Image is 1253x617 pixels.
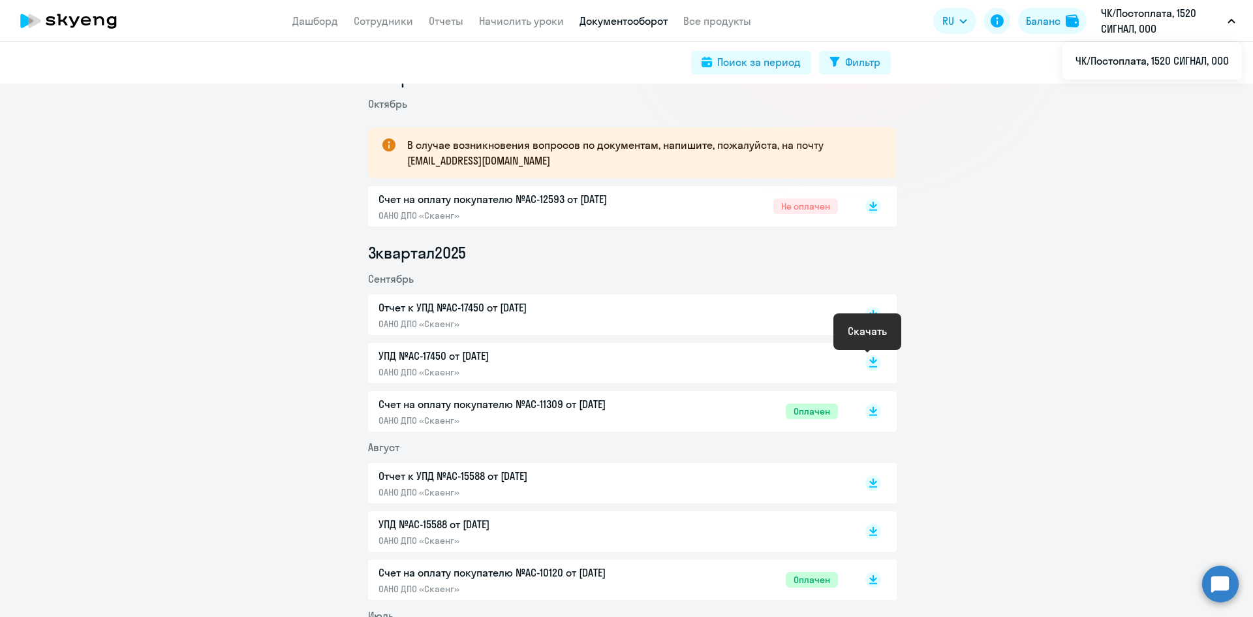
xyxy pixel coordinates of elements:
[683,14,751,27] a: Все продукты
[379,415,653,426] p: ОАНО ДПО «Скаенг»
[379,565,653,580] p: Счет на оплату покупателю №AC-10120 от [DATE]
[845,54,880,70] div: Фильтр
[717,54,801,70] div: Поиск за период
[479,14,564,27] a: Начислить уроки
[379,300,653,315] p: Отчет к УПД №AC-17450 от [DATE]
[368,242,897,263] li: 3 квартал 2025
[379,516,653,532] p: УПД №AC-15588 от [DATE]
[819,51,891,74] button: Фильтр
[933,8,976,34] button: RU
[379,468,838,498] a: Отчет к УПД №AC-15588 от [DATE]ОАНО ДПО «Скаенг»
[379,396,838,426] a: Счет на оплату покупателю №AC-11309 от [DATE]ОАНО ДПО «Скаенг»Оплачен
[1066,14,1079,27] img: balance
[379,565,838,595] a: Счет на оплату покупателю №AC-10120 от [DATE]ОАНО ДПО «Скаенг»Оплачен
[379,300,838,330] a: Отчет к УПД №AC-17450 от [DATE]ОАНО ДПО «Скаенг»
[848,323,887,339] div: Скачать
[786,572,838,588] span: Оплачен
[379,191,838,221] a: Счет на оплату покупателю №AC-12593 от [DATE]ОАНО ДПО «Скаенг»Не оплачен
[379,486,653,498] p: ОАНО ДПО «Скаенг»
[1062,42,1242,80] ul: RU
[429,14,463,27] a: Отчеты
[773,198,838,214] span: Не оплачен
[379,396,653,412] p: Счет на оплату покупателю №AC-11309 от [DATE]
[1094,5,1242,37] button: ЧК/Постоплата, 1520 СИГНАЛ, ООО
[1026,13,1060,29] div: Баланс
[1018,8,1087,34] button: Балансbalance
[407,137,873,168] p: В случае возникновения вопросов по документам, напишите, пожалуйста, на почту [EMAIL_ADDRESS][DOM...
[379,210,653,221] p: ОАНО ДПО «Скаенг»
[379,583,653,595] p: ОАНО ДПО «Скаенг»
[368,441,399,454] span: Август
[368,272,414,285] span: Сентябрь
[379,366,653,378] p: ОАНО ДПО «Скаенг»
[292,14,338,27] a: Дашборд
[354,14,413,27] a: Сотрудники
[691,51,811,74] button: Поиск за период
[379,516,838,546] a: УПД №AC-15588 от [DATE]ОАНО ДПО «Скаенг»
[379,191,653,207] p: Счет на оплату покупателю №AC-12593 от [DATE]
[942,13,954,29] span: RU
[1101,5,1222,37] p: ЧК/Постоплата, 1520 СИГНАЛ, ООО
[786,403,838,419] span: Оплачен
[379,468,653,484] p: Отчет к УПД №AC-15588 от [DATE]
[580,14,668,27] a: Документооборот
[379,535,653,546] p: ОАНО ДПО «Скаенг»
[379,318,653,330] p: ОАНО ДПО «Скаенг»
[368,97,407,110] span: Октябрь
[379,348,838,378] a: УПД №AC-17450 от [DATE]ОАНО ДПО «Скаенг»
[379,348,653,364] p: УПД №AC-17450 от [DATE]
